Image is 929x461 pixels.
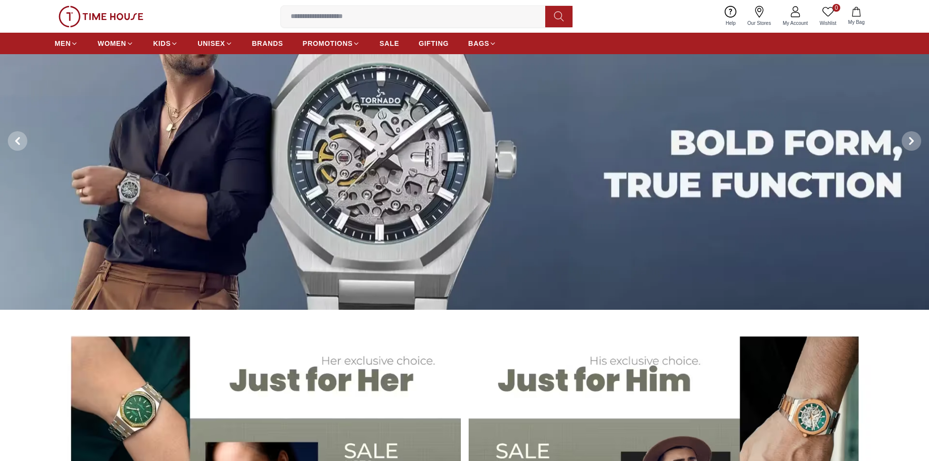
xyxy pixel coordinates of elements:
[252,39,283,48] span: BRANDS
[722,20,740,27] span: Help
[55,39,71,48] span: MEN
[198,39,225,48] span: UNISEX
[303,39,353,48] span: PROMOTIONS
[720,4,742,29] a: Help
[252,35,283,52] a: BRANDS
[98,39,126,48] span: WOMEN
[814,4,842,29] a: 0Wishlist
[816,20,840,27] span: Wishlist
[742,4,777,29] a: Our Stores
[198,35,232,52] a: UNISEX
[98,35,134,52] a: WOMEN
[418,35,449,52] a: GIFTING
[153,35,178,52] a: KIDS
[744,20,775,27] span: Our Stores
[779,20,812,27] span: My Account
[844,19,869,26] span: My Bag
[55,35,78,52] a: MEN
[153,39,171,48] span: KIDS
[468,35,496,52] a: BAGS
[59,6,143,27] img: ...
[842,5,870,28] button: My Bag
[379,39,399,48] span: SALE
[418,39,449,48] span: GIFTING
[468,39,489,48] span: BAGS
[832,4,840,12] span: 0
[303,35,360,52] a: PROMOTIONS
[379,35,399,52] a: SALE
